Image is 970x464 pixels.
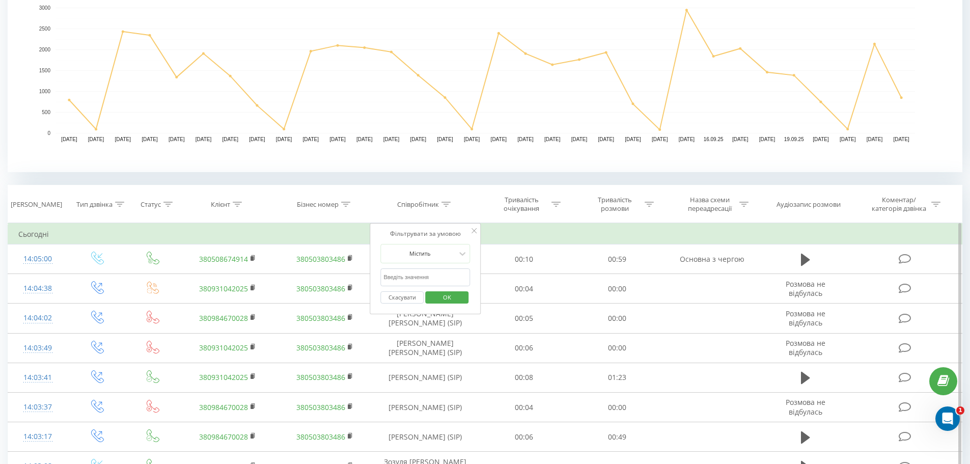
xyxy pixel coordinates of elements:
[196,137,212,142] text: [DATE]
[491,137,507,142] text: [DATE]
[425,291,468,304] button: OK
[199,432,248,442] a: 380984670028
[373,333,478,363] td: [PERSON_NAME] [PERSON_NAME] (SIP)
[329,137,346,142] text: [DATE]
[478,304,571,333] td: 00:05
[380,291,424,304] button: Скасувати
[47,130,50,136] text: 0
[383,137,400,142] text: [DATE]
[199,313,248,323] a: 380984670028
[478,393,571,422] td: 00:04
[8,224,962,244] td: Сьогодні
[199,402,248,412] a: 380984670028
[598,137,614,142] text: [DATE]
[571,422,664,452] td: 00:49
[571,363,664,392] td: 01:23
[625,137,641,142] text: [DATE]
[42,110,50,115] text: 500
[571,333,664,363] td: 00:00
[380,268,470,286] input: Введіть значення
[478,333,571,363] td: 00:06
[663,244,760,274] td: Основна з чергою
[296,372,345,382] a: 380503803486
[199,343,248,352] a: 380931042025
[437,137,453,142] text: [DATE]
[303,137,319,142] text: [DATE]
[249,137,265,142] text: [DATE]
[61,137,77,142] text: [DATE]
[88,137,104,142] text: [DATE]
[893,137,909,142] text: [DATE]
[433,289,461,305] span: OK
[169,137,185,142] text: [DATE]
[410,137,426,142] text: [DATE]
[867,137,883,142] text: [DATE]
[571,137,588,142] text: [DATE]
[544,137,561,142] text: [DATE]
[276,137,292,142] text: [DATE]
[777,200,841,209] div: Аудіозапис розмови
[571,393,664,422] td: 00:00
[373,422,478,452] td: [PERSON_NAME] (SIP)
[199,254,248,264] a: 380508674914
[115,137,131,142] text: [DATE]
[784,137,804,142] text: 19.09.25
[588,196,642,213] div: Тривалість розмови
[759,137,775,142] text: [DATE]
[478,274,571,304] td: 00:04
[397,200,439,209] div: Співробітник
[142,137,158,142] text: [DATE]
[956,406,964,415] span: 1
[373,393,478,422] td: [PERSON_NAME] (SIP)
[39,47,51,52] text: 2000
[18,368,58,388] div: 14:03:41
[571,244,664,274] td: 00:59
[18,249,58,269] div: 14:05:00
[935,406,960,431] iframe: Intercom live chat
[296,402,345,412] a: 380503803486
[222,137,238,142] text: [DATE]
[199,284,248,293] a: 380931042025
[296,254,345,264] a: 380503803486
[296,432,345,442] a: 380503803486
[39,89,51,94] text: 1000
[478,422,571,452] td: 00:06
[11,200,62,209] div: [PERSON_NAME]
[478,244,571,274] td: 00:10
[39,26,51,32] text: 2500
[211,200,230,209] div: Клієнт
[297,200,339,209] div: Бізнес номер
[786,279,825,298] span: Розмова не відбулась
[786,309,825,327] span: Розмова не відбулась
[199,372,248,382] a: 380931042025
[18,308,58,328] div: 14:04:02
[18,427,58,447] div: 14:03:17
[840,137,856,142] text: [DATE]
[679,137,695,142] text: [DATE]
[732,137,749,142] text: [DATE]
[786,397,825,416] span: Розмова не відбулась
[380,229,470,239] div: Фільтрувати за умовою
[571,304,664,333] td: 00:00
[18,338,58,358] div: 14:03:49
[571,274,664,304] td: 00:00
[296,284,345,293] a: 380503803486
[682,196,737,213] div: Назва схеми переадресації
[18,279,58,298] div: 14:04:38
[296,343,345,352] a: 380503803486
[39,5,51,11] text: 3000
[373,304,478,333] td: [PERSON_NAME] [PERSON_NAME] (SIP)
[141,200,161,209] div: Статус
[652,137,668,142] text: [DATE]
[373,363,478,392] td: [PERSON_NAME] (SIP)
[76,200,113,209] div: Тип дзвінка
[517,137,534,142] text: [DATE]
[464,137,480,142] text: [DATE]
[704,137,724,142] text: 16.09.25
[494,196,549,213] div: Тривалість очікування
[813,137,829,142] text: [DATE]
[478,363,571,392] td: 00:08
[18,397,58,417] div: 14:03:37
[39,68,51,73] text: 1500
[356,137,373,142] text: [DATE]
